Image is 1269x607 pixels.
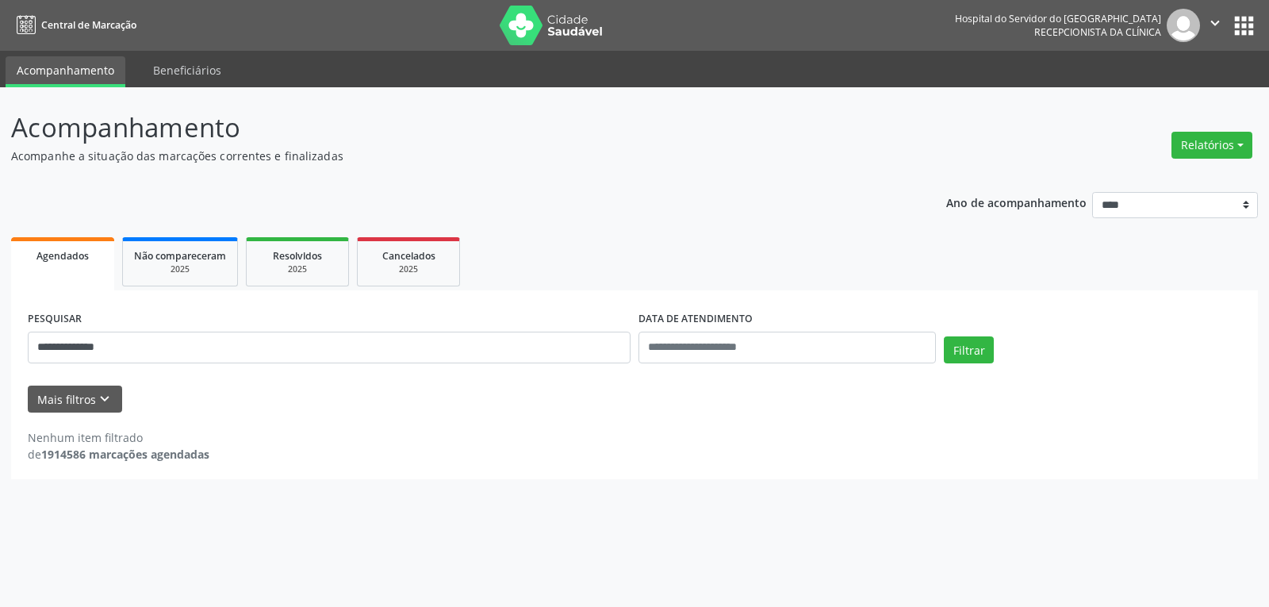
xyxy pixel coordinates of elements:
div: 2025 [134,263,226,275]
p: Acompanhamento [11,108,884,148]
div: Hospital do Servidor do [GEOGRAPHIC_DATA] [955,12,1161,25]
strong: 1914586 marcações agendadas [41,447,209,462]
div: 2025 [369,263,448,275]
button: apps [1230,12,1258,40]
a: Beneficiários [142,56,232,84]
button: Filtrar [944,336,994,363]
button: Relatórios [1171,132,1252,159]
p: Ano de acompanhamento [946,192,1087,212]
div: Nenhum item filtrado [28,429,209,446]
span: Resolvidos [273,249,322,263]
div: de [28,446,209,463]
button: Mais filtroskeyboard_arrow_down [28,386,122,413]
button:  [1200,9,1230,42]
span: Cancelados [382,249,435,263]
span: Recepcionista da clínica [1034,25,1161,39]
img: img [1167,9,1200,42]
span: Central de Marcação [41,18,136,32]
div: 2025 [258,263,337,275]
a: Central de Marcação [11,12,136,38]
label: DATA DE ATENDIMENTO [638,307,753,332]
span: Não compareceram [134,249,226,263]
i:  [1206,14,1224,32]
p: Acompanhe a situação das marcações correntes e finalizadas [11,148,884,164]
label: PESQUISAR [28,307,82,332]
a: Acompanhamento [6,56,125,87]
i: keyboard_arrow_down [96,390,113,408]
span: Agendados [36,249,89,263]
